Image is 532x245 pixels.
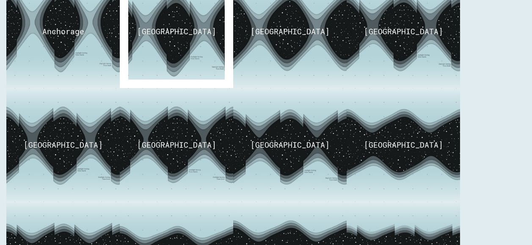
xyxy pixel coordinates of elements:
div: [GEOGRAPHIC_DATA] [24,140,103,150]
div: Anchorage [42,26,84,36]
div: [GEOGRAPHIC_DATA] [251,26,330,36]
div: [GEOGRAPHIC_DATA] [137,26,216,36]
div: [GEOGRAPHIC_DATA] [364,140,443,150]
div: [GEOGRAPHIC_DATA] [137,140,216,150]
div: [GEOGRAPHIC_DATA] [364,26,443,36]
div: [GEOGRAPHIC_DATA] [251,140,330,150]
